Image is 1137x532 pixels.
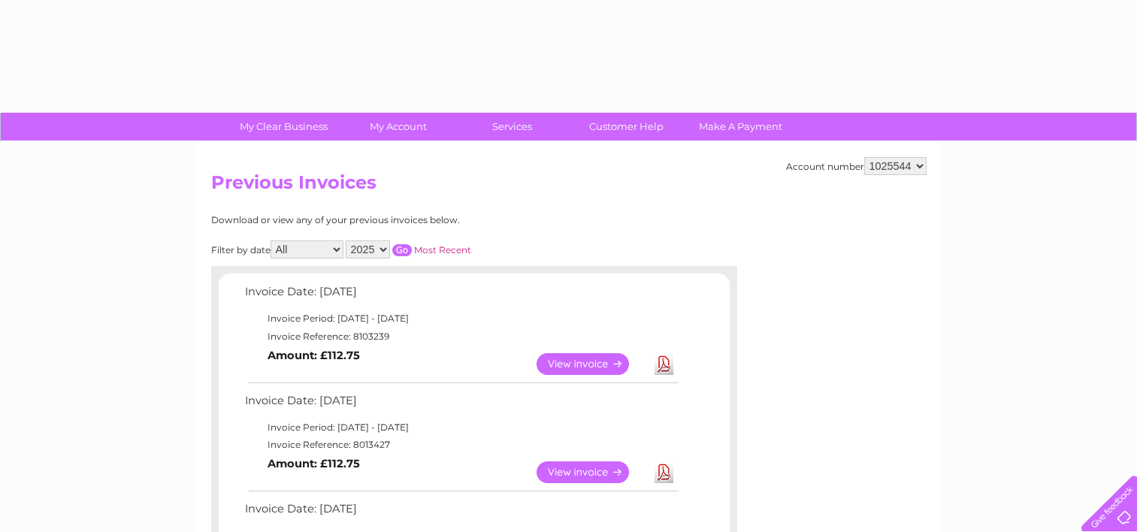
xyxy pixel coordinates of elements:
td: Invoice Reference: 8013427 [241,436,681,454]
td: Invoice Reference: 8103239 [241,328,681,346]
b: Amount: £112.75 [268,349,360,362]
div: Filter by date [211,240,606,258]
a: My Clear Business [222,113,346,141]
td: Invoice Date: [DATE] [241,391,681,419]
td: Invoice Date: [DATE] [241,282,681,310]
a: Services [450,113,574,141]
h2: Previous Invoices [211,172,927,201]
td: Invoice Period: [DATE] - [DATE] [241,419,681,437]
a: My Account [336,113,460,141]
a: Make A Payment [679,113,803,141]
a: Customer Help [564,113,688,141]
a: View [537,461,647,483]
td: Invoice Period: [DATE] - [DATE] [241,310,681,328]
td: Invoice Date: [DATE] [241,499,681,527]
a: Download [655,461,673,483]
div: Download or view any of your previous invoices below. [211,215,606,225]
b: Amount: £112.75 [268,457,360,470]
a: Download [655,353,673,375]
div: Account number [786,157,927,175]
a: View [537,353,647,375]
a: Most Recent [414,244,471,255]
